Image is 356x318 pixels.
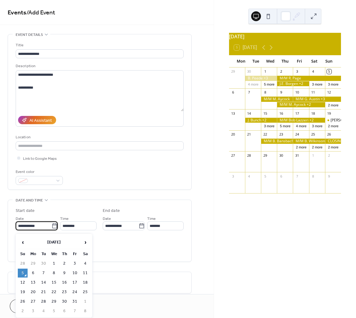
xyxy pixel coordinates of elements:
div: 7 [295,174,299,178]
div: M/M R. Page [277,76,341,81]
div: P. Zeckser +1 D/O [325,118,341,123]
div: 21 [247,132,251,137]
td: 1 [80,297,90,306]
div: 17 [295,111,299,116]
div: B. Peede +3 [245,76,277,81]
div: Wed [263,55,278,67]
td: 30 [39,259,48,268]
div: 28 [247,153,251,158]
td: 27 [28,297,38,306]
div: 25 [311,132,316,137]
td: 10 [70,269,80,278]
span: / Add Event [26,7,55,19]
button: 3 more [262,123,277,128]
td: 29 [49,297,59,306]
div: 3 [295,69,299,74]
td: 23 [59,288,69,297]
td: 1 [49,259,59,268]
div: End date [103,208,120,214]
div: 9 [279,90,283,95]
td: 12 [18,278,28,287]
td: 29 [28,259,38,268]
div: J. Bunch +2 [245,118,277,123]
td: 7 [70,307,80,316]
div: 22 [263,132,267,137]
div: 12 [327,90,331,95]
div: Location [16,134,182,140]
div: 8 [311,174,316,178]
th: Sa [80,250,90,259]
div: Description [16,63,182,69]
div: J.E. Borgen +2 [277,81,309,86]
td: 8 [49,269,59,278]
button: 5 more [262,81,277,86]
td: 26 [18,297,28,306]
div: 6 [231,90,235,95]
div: [DATE] [229,33,341,40]
td: 5 [18,269,28,278]
div: M/M B. Wilkinson +1 [293,139,325,144]
div: 14 [247,111,251,116]
div: 3 [231,174,235,178]
div: 9 [327,174,331,178]
td: 31 [70,297,80,306]
td: 24 [70,288,80,297]
th: Tu [39,250,48,259]
div: 8 [263,90,267,95]
button: 4 more [246,81,261,86]
div: Event color [16,169,62,175]
div: M/M B. Bansbach +3 [261,139,293,144]
div: M/M M. Aycock +2 [277,102,325,107]
div: M/M M. Aycock [261,97,293,102]
div: 26 [327,132,331,137]
button: 4 more [293,123,309,128]
button: Cancel [10,299,48,313]
td: 9 [59,269,69,278]
div: 29 [263,153,267,158]
div: 30 [247,69,251,74]
div: 5 [263,174,267,178]
span: Date [16,216,24,222]
div: 15 [263,111,267,116]
td: 16 [59,278,69,287]
td: 2 [59,259,69,268]
td: 7 [39,269,48,278]
div: 20 [231,132,235,137]
span: Time [147,216,156,222]
td: 3 [28,307,38,316]
div: 2 [327,153,331,158]
div: 11 [311,90,316,95]
td: 28 [18,259,28,268]
div: 5 [327,69,331,74]
td: 6 [28,269,38,278]
button: 3 more [309,123,325,128]
div: Fri [292,55,307,67]
td: 25 [80,288,90,297]
div: Title [16,42,182,48]
div: 18 [311,111,316,116]
td: 22 [49,288,59,297]
button: 2 more [309,144,325,149]
td: 15 [49,278,59,287]
td: 28 [39,297,48,306]
a: Events [8,7,26,19]
th: Th [59,250,69,259]
td: 17 [70,278,80,287]
button: 3 more [309,81,325,86]
td: 18 [80,278,90,287]
div: Sat [307,55,322,67]
td: 30 [59,297,69,306]
span: Time [60,216,69,222]
td: 14 [39,278,48,287]
span: › [81,236,90,248]
td: 4 [80,259,90,268]
div: 31 [295,153,299,158]
th: Fr [70,250,80,259]
td: 2 [18,307,28,316]
div: 2 [279,69,283,74]
div: CLOSING DAY [325,139,341,144]
div: AI Assistant [29,117,52,124]
td: 20 [28,288,38,297]
div: Start date [16,208,35,214]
